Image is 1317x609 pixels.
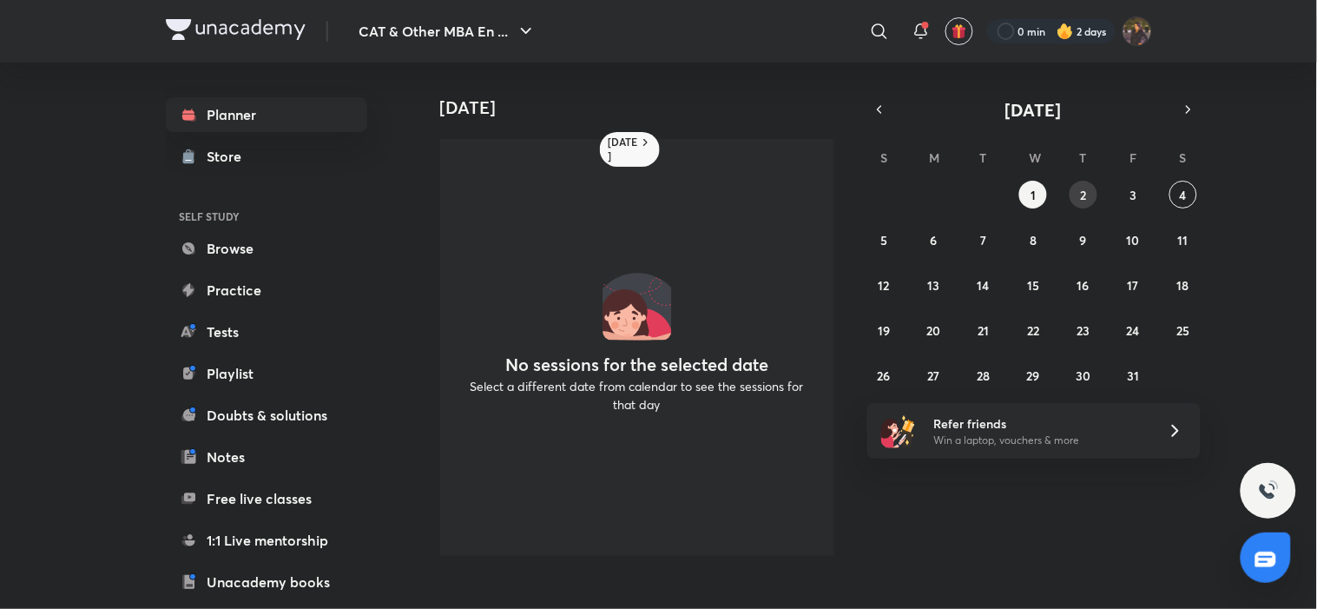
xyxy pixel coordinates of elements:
abbr: Sunday [880,149,887,166]
img: Bhumika Varshney [1123,17,1152,46]
img: streak [1057,23,1074,40]
img: Company Logo [166,19,306,40]
a: Unacademy books [166,565,367,599]
abbr: October 8, 2025 [1030,232,1037,248]
button: October 15, 2025 [1019,271,1047,299]
button: October 3, 2025 [1119,181,1147,209]
a: Planner [166,97,367,132]
h4: No sessions for the selected date [505,354,768,375]
abbr: October 12, 2025 [879,277,890,294]
abbr: October 9, 2025 [1080,232,1087,248]
button: October 28, 2025 [970,361,998,389]
button: October 17, 2025 [1119,271,1147,299]
button: October 19, 2025 [870,316,898,344]
abbr: October 1, 2025 [1031,187,1036,203]
abbr: Thursday [1080,149,1087,166]
button: October 26, 2025 [870,361,898,389]
button: October 29, 2025 [1019,361,1047,389]
button: October 16, 2025 [1070,271,1097,299]
abbr: October 25, 2025 [1176,322,1189,339]
img: No events [603,271,672,341]
abbr: October 5, 2025 [880,232,887,248]
img: referral [881,414,916,448]
button: October 1, 2025 [1019,181,1047,209]
button: October 20, 2025 [920,316,948,344]
a: Doubts & solutions [166,398,367,433]
button: October 21, 2025 [970,316,998,344]
abbr: October 23, 2025 [1077,322,1090,339]
h6: SELF STUDY [166,202,367,231]
abbr: October 28, 2025 [978,367,991,384]
button: October 25, 2025 [1169,316,1197,344]
button: October 23, 2025 [1070,316,1097,344]
button: October 10, 2025 [1119,226,1147,254]
a: Store [166,139,367,174]
abbr: October 24, 2025 [1127,322,1140,339]
abbr: Saturday [1180,149,1187,166]
button: October 5, 2025 [870,226,898,254]
button: [DATE] [892,97,1176,122]
span: [DATE] [1005,98,1062,122]
abbr: October 20, 2025 [927,322,941,339]
abbr: October 27, 2025 [928,367,940,384]
abbr: October 16, 2025 [1077,277,1090,294]
abbr: October 22, 2025 [1027,322,1039,339]
button: October 14, 2025 [970,271,998,299]
abbr: October 19, 2025 [878,322,890,339]
abbr: October 17, 2025 [1128,277,1139,294]
button: October 22, 2025 [1019,316,1047,344]
button: October 6, 2025 [920,226,948,254]
abbr: October 10, 2025 [1127,232,1140,248]
abbr: October 21, 2025 [978,322,990,339]
abbr: October 13, 2025 [928,277,940,294]
h6: Refer friends [933,414,1147,433]
button: October 24, 2025 [1119,316,1147,344]
button: October 30, 2025 [1070,361,1097,389]
img: avatar [952,23,967,39]
abbr: October 2, 2025 [1080,187,1086,203]
img: ttu [1258,480,1279,501]
button: avatar [945,17,973,45]
button: October 27, 2025 [920,361,948,389]
a: Tests [166,314,367,349]
a: Free live classes [166,481,367,516]
button: October 31, 2025 [1119,361,1147,389]
button: CAT & Other MBA En ... [349,14,547,49]
button: October 8, 2025 [1019,226,1047,254]
abbr: October 3, 2025 [1129,187,1136,203]
a: 1:1 Live mentorship [166,523,367,558]
button: October 18, 2025 [1169,271,1197,299]
abbr: October 7, 2025 [981,232,987,248]
button: October 2, 2025 [1070,181,1097,209]
a: Playlist [166,356,367,391]
abbr: October 6, 2025 [931,232,938,248]
button: October 13, 2025 [920,271,948,299]
abbr: October 4, 2025 [1180,187,1187,203]
abbr: Monday [930,149,940,166]
abbr: October 14, 2025 [978,277,990,294]
abbr: October 18, 2025 [1177,277,1189,294]
abbr: October 15, 2025 [1027,277,1039,294]
abbr: Wednesday [1029,149,1041,166]
abbr: Tuesday [980,149,987,166]
h4: [DATE] [440,97,848,118]
a: Browse [166,231,367,266]
a: Notes [166,440,367,474]
abbr: October 31, 2025 [1127,367,1139,384]
button: October 11, 2025 [1169,226,1197,254]
button: October 12, 2025 [870,271,898,299]
abbr: October 30, 2025 [1076,367,1090,384]
p: Select a different date from calendar to see the sessions for that day [461,377,813,414]
button: October 9, 2025 [1070,226,1097,254]
abbr: October 11, 2025 [1178,232,1189,248]
button: October 4, 2025 [1169,181,1197,209]
div: Store [207,146,253,167]
a: Company Logo [166,19,306,44]
abbr: Friday [1129,149,1136,166]
h6: [DATE] [609,136,639,163]
button: October 7, 2025 [970,226,998,254]
p: Win a laptop, vouchers & more [933,433,1147,448]
a: Practice [166,273,367,308]
abbr: October 29, 2025 [1027,367,1040,384]
abbr: October 26, 2025 [878,367,891,384]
